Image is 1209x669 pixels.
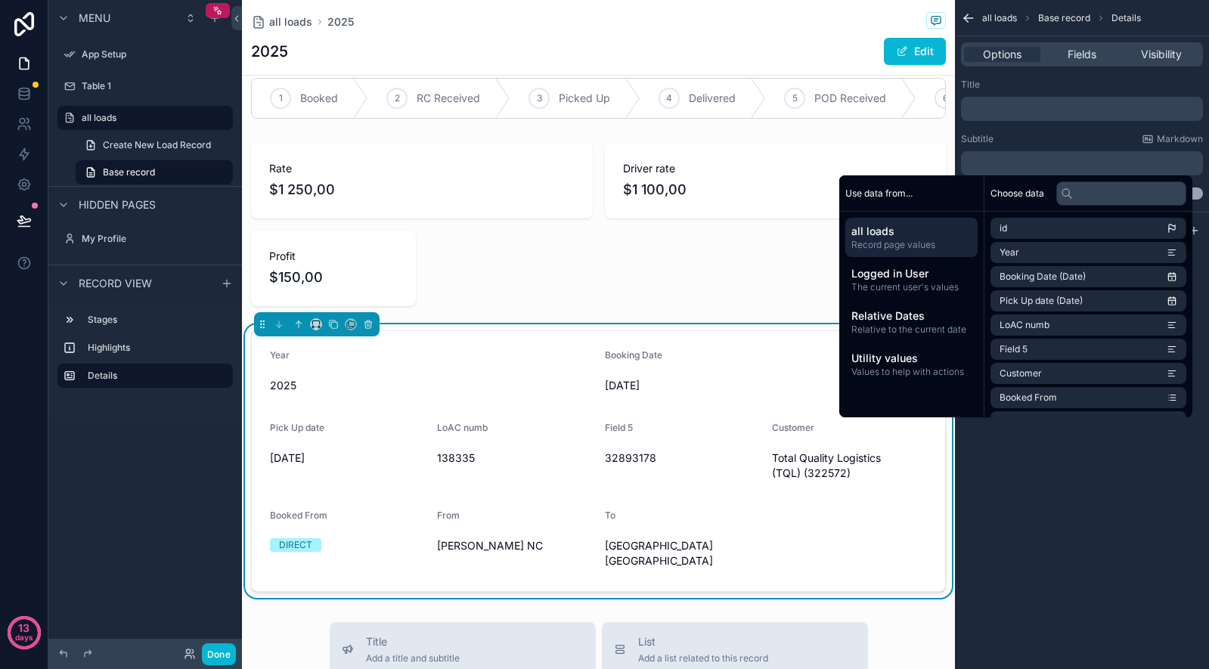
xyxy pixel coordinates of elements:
[48,301,242,403] div: scrollable content
[961,79,980,91] label: Title
[437,538,592,553] span: [PERSON_NAME] NC
[270,422,324,433] span: Pick Up date
[638,652,768,664] span: Add a list related to this record
[279,538,312,552] div: DIRECT
[884,38,946,65] button: Edit
[961,97,1203,121] div: scrollable content
[851,324,972,336] span: Relative to the current date
[990,187,1044,200] span: Choose data
[366,652,460,664] span: Add a title and subtitle
[1141,47,1182,62] span: Visibility
[88,314,227,326] label: Stages
[88,370,221,382] label: Details
[1111,12,1141,24] span: Details
[1157,133,1203,145] span: Markdown
[79,197,156,212] span: Hidden pages
[82,112,224,124] label: all loads
[851,266,972,281] span: Logged in User
[1142,133,1203,145] a: Markdown
[270,451,425,466] span: [DATE]
[327,14,354,29] a: 2025
[845,187,913,200] span: Use data from...
[605,451,760,466] span: 32893178
[851,308,972,324] span: Relative Dates
[851,281,972,293] span: The current user's values
[961,133,994,145] label: Subtitle
[982,12,1017,24] span: all loads
[88,342,227,354] label: Highlights
[851,239,972,251] span: Record page values
[605,378,928,393] span: [DATE]
[15,627,33,648] p: days
[18,621,29,636] p: 13
[202,643,236,665] button: Done
[437,509,460,521] span: From
[851,224,972,239] span: all loads
[251,41,288,62] h1: 2025
[851,366,972,378] span: Values to help with actions
[1068,47,1096,62] span: Fields
[638,634,768,649] span: List
[1038,12,1090,24] span: Base record
[82,80,230,92] label: Table 1
[57,42,233,67] a: App Setup
[983,47,1021,62] span: Options
[103,139,211,151] span: Create New Load Record
[605,349,662,361] span: Booking Date
[605,422,633,433] span: Field 5
[57,227,233,251] a: My Profile
[76,133,233,157] a: Create New Load Record
[437,422,488,433] span: LoAC numb
[103,166,155,178] span: Base record
[82,233,230,245] label: My Profile
[270,509,327,521] span: Booked From
[366,634,460,649] span: Title
[57,74,233,98] a: Table 1
[76,160,233,184] a: Base record
[839,212,984,390] div: scrollable content
[270,349,290,361] span: Year
[269,14,312,29] span: all loads
[82,48,230,60] label: App Setup
[79,11,110,26] span: Menu
[605,538,760,568] span: [GEOGRAPHIC_DATA] [GEOGRAPHIC_DATA]
[251,14,312,29] a: all loads
[961,151,1203,175] div: scrollable content
[772,422,814,433] span: Customer
[57,106,233,130] a: all loads
[437,451,592,466] span: 138335
[772,451,927,481] span: Total Quality Logistics (TQL) (322572)
[79,276,152,291] span: Record view
[605,509,615,521] span: To
[851,351,972,366] span: Utility values
[270,378,593,393] span: 2025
